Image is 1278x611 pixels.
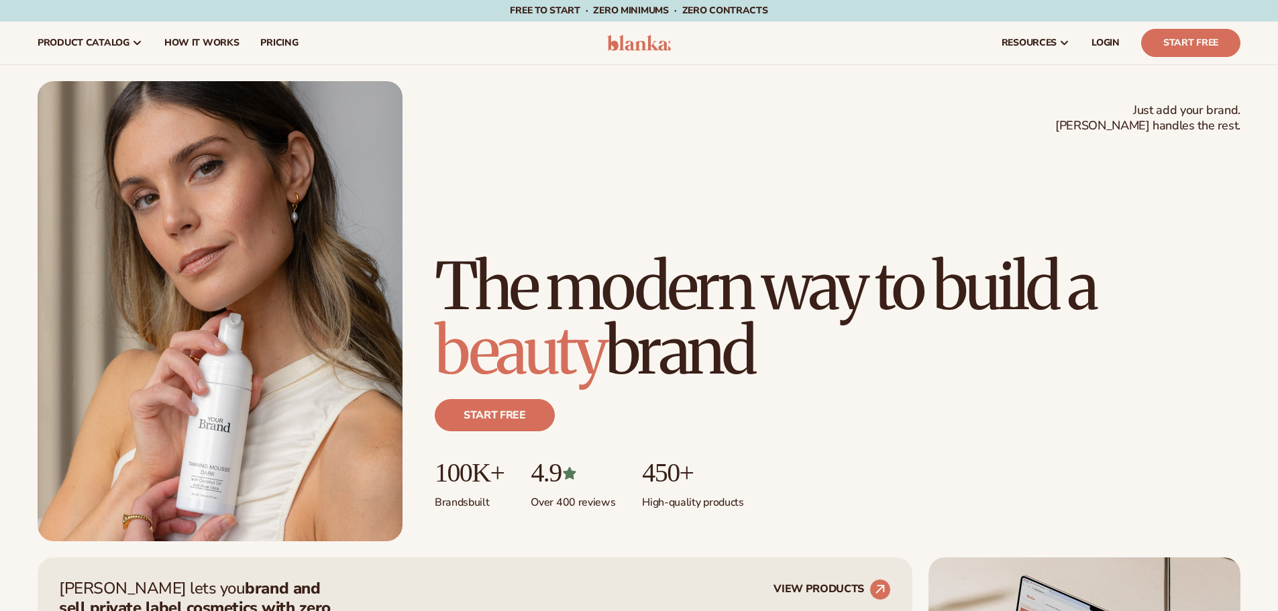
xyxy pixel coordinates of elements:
[1055,103,1240,134] span: Just add your brand. [PERSON_NAME] handles the rest.
[531,458,615,488] p: 4.9
[435,458,504,488] p: 100K+
[774,579,891,600] a: VIEW PRODUCTS
[607,35,671,51] img: logo
[991,21,1081,64] a: resources
[1081,21,1130,64] a: LOGIN
[38,81,403,541] img: Female holding tanning mousse.
[435,399,555,431] a: Start free
[1141,29,1240,57] a: Start Free
[435,488,504,510] p: Brands built
[27,21,154,64] a: product catalog
[531,488,615,510] p: Over 400 reviews
[260,38,298,48] span: pricing
[642,458,743,488] p: 450+
[1002,38,1057,48] span: resources
[435,311,605,391] span: beauty
[435,254,1240,383] h1: The modern way to build a brand
[154,21,250,64] a: How It Works
[642,488,743,510] p: High-quality products
[510,4,767,17] span: Free to start · ZERO minimums · ZERO contracts
[1091,38,1120,48] span: LOGIN
[250,21,309,64] a: pricing
[164,38,239,48] span: How It Works
[38,38,129,48] span: product catalog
